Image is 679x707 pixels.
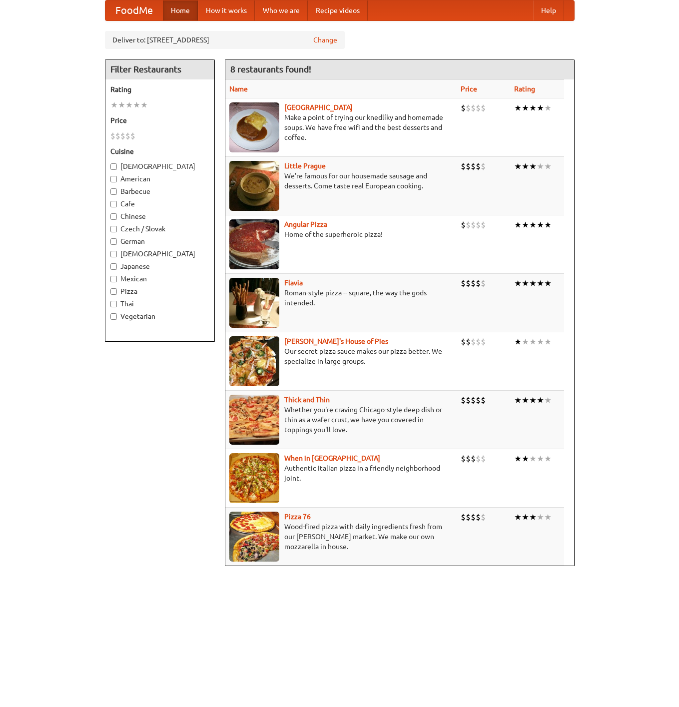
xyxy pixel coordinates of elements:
[544,336,552,347] li: ★
[229,512,279,562] img: pizza76.jpg
[230,64,311,74] ng-pluralize: 8 restaurants found!
[125,130,130,141] li: $
[130,130,135,141] li: $
[537,161,544,172] li: ★
[476,219,481,230] li: $
[284,513,311,521] a: Pizza 76
[110,286,209,296] label: Pizza
[466,278,471,289] li: $
[522,453,529,464] li: ★
[529,453,537,464] li: ★
[110,301,117,307] input: Thai
[514,278,522,289] li: ★
[537,278,544,289] li: ★
[544,395,552,406] li: ★
[110,99,118,110] li: ★
[544,219,552,230] li: ★
[110,251,117,257] input: [DEMOGRAPHIC_DATA]
[110,199,209,209] label: Cafe
[466,453,471,464] li: $
[537,336,544,347] li: ★
[110,299,209,309] label: Thai
[466,219,471,230] li: $
[537,219,544,230] li: ★
[537,512,544,523] li: ★
[229,453,279,503] img: wheninrome.jpg
[471,102,476,113] li: $
[229,219,279,269] img: angular.jpg
[105,59,214,79] h4: Filter Restaurants
[529,278,537,289] li: ★
[544,453,552,464] li: ★
[229,522,453,552] p: Wood-fired pizza with daily ingredients fresh from our [PERSON_NAME] market. We make our own mozz...
[529,336,537,347] li: ★
[461,395,466,406] li: $
[466,512,471,523] li: $
[466,102,471,113] li: $
[476,161,481,172] li: $
[229,161,279,211] img: littleprague.jpg
[120,130,125,141] li: $
[284,279,303,287] a: Flavia
[308,0,368,20] a: Recipe videos
[537,453,544,464] li: ★
[110,311,209,321] label: Vegetarian
[110,174,209,184] label: American
[229,85,248,93] a: Name
[514,219,522,230] li: ★
[110,146,209,156] h5: Cuisine
[522,278,529,289] li: ★
[229,346,453,366] p: Our secret pizza sauce makes our pizza better. We specialize in large groups.
[461,512,466,523] li: $
[125,99,133,110] li: ★
[544,161,552,172] li: ★
[461,85,477,93] a: Price
[476,512,481,523] li: $
[466,161,471,172] li: $
[522,102,529,113] li: ★
[481,219,486,230] li: $
[110,261,209,271] label: Japanese
[529,219,537,230] li: ★
[284,103,353,111] a: [GEOGRAPHIC_DATA]
[481,512,486,523] li: $
[476,453,481,464] li: $
[110,249,209,259] label: [DEMOGRAPHIC_DATA]
[110,163,117,170] input: [DEMOGRAPHIC_DATA]
[461,161,466,172] li: $
[514,395,522,406] li: ★
[514,336,522,347] li: ★
[537,395,544,406] li: ★
[110,226,117,232] input: Czech / Slovak
[476,395,481,406] li: $
[110,201,117,207] input: Cafe
[529,102,537,113] li: ★
[110,276,117,282] input: Mexican
[110,186,209,196] label: Barbecue
[110,176,117,182] input: American
[229,405,453,435] p: Whether you're craving Chicago-style deep dish or thin as a wafer crust, we have you covered in t...
[284,337,388,345] a: [PERSON_NAME]'s House of Pies
[105,0,163,20] a: FoodMe
[514,161,522,172] li: ★
[110,211,209,221] label: Chinese
[284,220,327,228] a: Angular Pizza
[110,288,117,295] input: Pizza
[544,278,552,289] li: ★
[471,512,476,523] li: $
[481,453,486,464] li: $
[481,395,486,406] li: $
[313,35,337,45] a: Change
[522,336,529,347] li: ★
[529,161,537,172] li: ★
[514,512,522,523] li: ★
[471,278,476,289] li: $
[461,102,466,113] li: $
[481,336,486,347] li: $
[110,213,117,220] input: Chinese
[284,454,380,462] a: When in [GEOGRAPHIC_DATA]
[140,99,148,110] li: ★
[461,278,466,289] li: $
